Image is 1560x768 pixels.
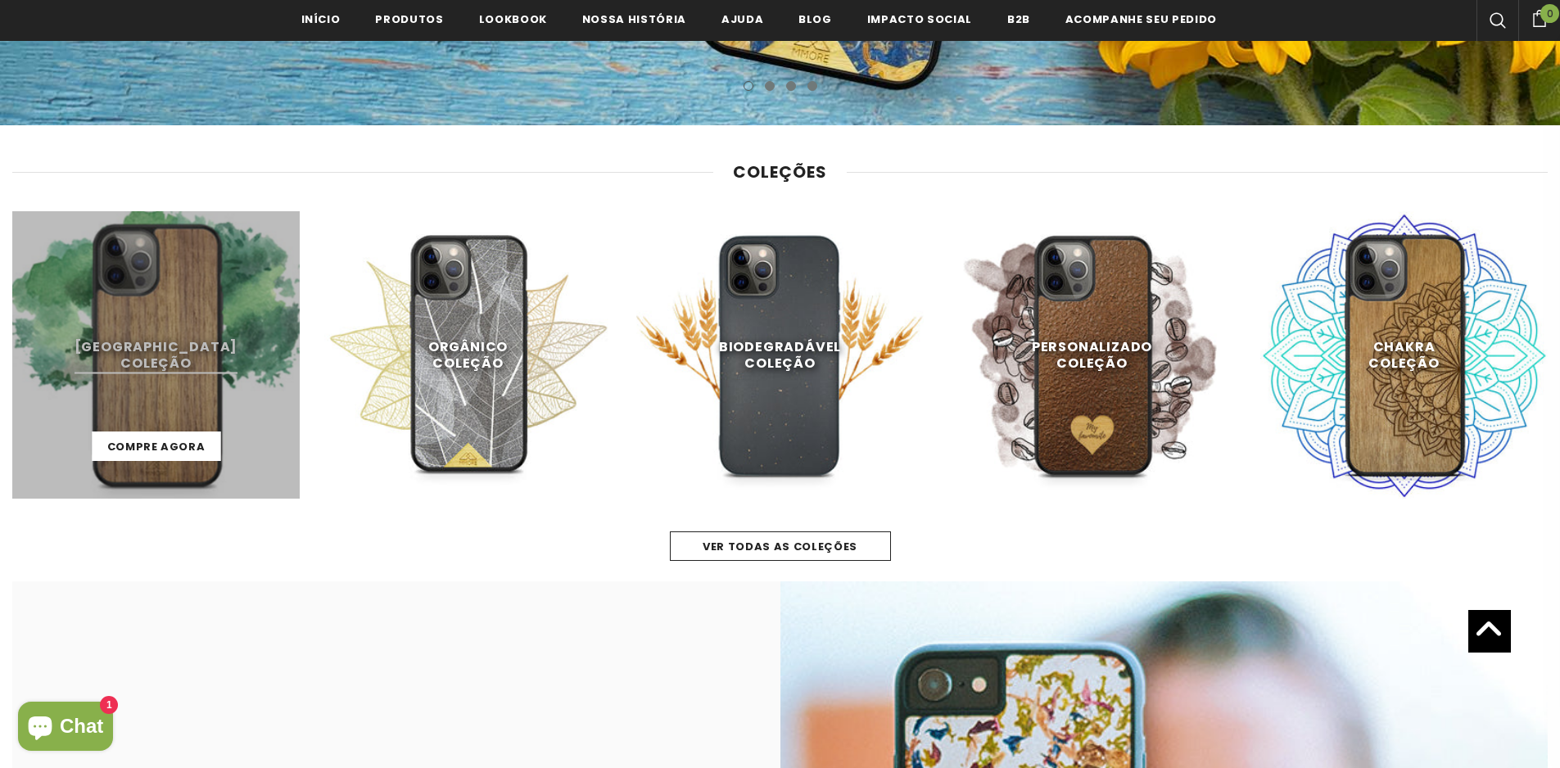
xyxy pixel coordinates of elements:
[301,11,341,27] span: Início
[703,539,857,554] span: ver todas as coleções
[867,11,972,27] span: IMPACTO SOCIAL
[721,11,763,27] span: ajuda
[786,81,796,91] button: 3
[13,702,118,755] inbox-online-store-chat: Shopify online store chat
[744,81,753,91] button: 1
[765,81,775,91] button: 2
[479,11,547,27] span: Lookbook
[1518,7,1560,27] a: 0
[1007,11,1030,27] span: B2B
[375,11,443,27] span: Produtos
[582,11,686,27] span: Nossa história
[798,11,832,27] span: Blog
[1065,11,1217,27] span: Acompanhe seu pedido
[733,160,827,183] span: Coleções
[107,439,206,454] span: Compre agora
[670,531,891,561] a: ver todas as coleções
[92,431,220,461] a: Compre agora
[1540,4,1559,23] span: 0
[807,81,817,91] button: 4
